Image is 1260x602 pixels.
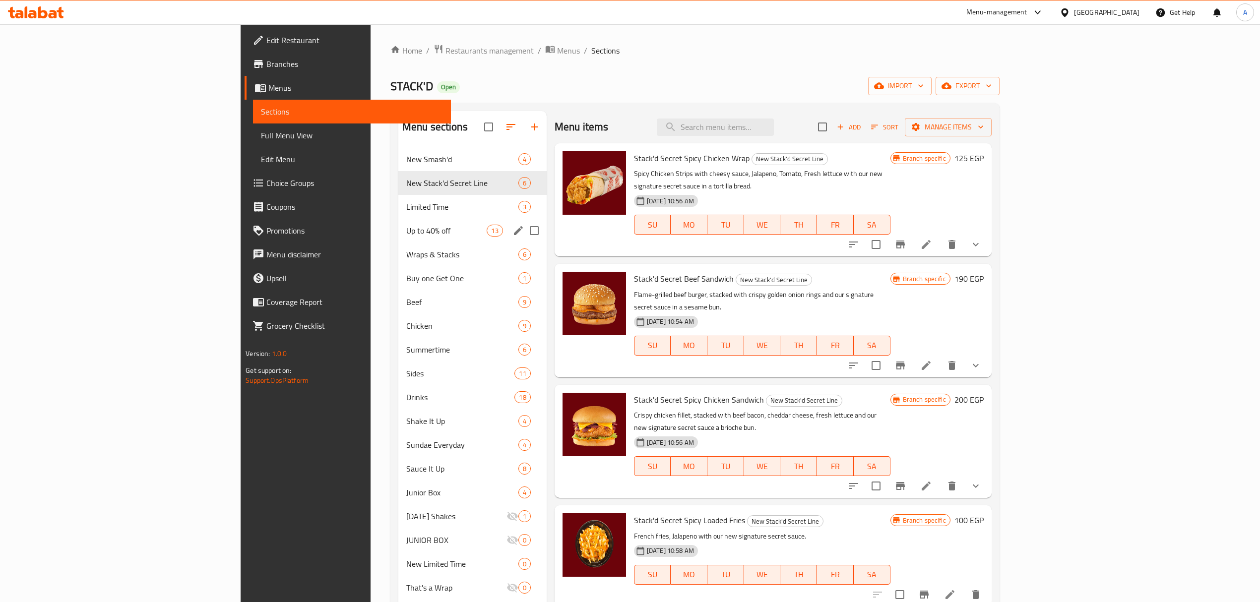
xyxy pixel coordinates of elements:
[744,565,781,585] button: WE
[780,565,817,585] button: TH
[866,355,886,376] span: Select to update
[1074,7,1139,18] div: [GEOGRAPHIC_DATA]
[780,336,817,356] button: TH
[519,417,530,426] span: 4
[406,486,518,498] span: Junior Box
[584,45,587,57] li: /
[246,374,309,387] a: Support.OpsPlatform
[784,218,813,232] span: TH
[643,438,698,447] span: [DATE] 10:56 AM
[398,219,547,242] div: Up to 40% off13edit
[266,225,443,237] span: Promotions
[821,459,850,474] span: FR
[747,515,823,527] div: New Stack'd Secret Line
[538,45,541,57] li: /
[519,179,530,188] span: 6
[858,567,886,582] span: SA
[854,336,890,356] button: SA
[876,80,924,92] span: import
[821,567,850,582] span: FR
[245,266,451,290] a: Upsell
[634,513,745,528] span: Stack'd Secret Spicy Loaded Fries
[514,391,530,403] div: items
[865,120,905,135] span: Sort items
[748,218,777,232] span: WE
[964,233,988,256] button: show more
[519,536,530,545] span: 0
[920,239,932,250] a: Edit menu item
[518,153,531,165] div: items
[245,28,451,52] a: Edit Restaurant
[398,385,547,409] div: Drinks18
[638,338,667,353] span: SU
[854,456,890,476] button: SA
[940,474,964,498] button: delete
[406,296,518,308] div: Beef
[671,565,707,585] button: MO
[748,567,777,582] span: WE
[390,44,1000,57] nav: breadcrumb
[398,361,547,385] div: Sides11
[638,459,667,474] span: SU
[406,391,515,403] span: Drinks
[707,215,744,235] button: TU
[638,567,667,582] span: SU
[905,118,992,136] button: Manage items
[519,559,530,569] span: 0
[406,248,518,260] span: Wraps & Stacks
[752,153,828,165] div: New Stack'd Secret Line
[506,534,518,546] svg: Inactive section
[406,582,506,594] div: That's a Wrap
[858,459,886,474] span: SA
[920,480,932,492] a: Edit menu item
[970,360,982,371] svg: Show Choices
[899,274,950,284] span: Branch specific
[545,44,580,57] a: Menus
[406,201,518,213] span: Limited Time
[519,464,530,474] span: 8
[835,121,862,133] span: Add
[266,296,443,308] span: Coverage Report
[866,476,886,496] span: Select to update
[707,456,744,476] button: TU
[634,565,671,585] button: SU
[940,233,964,256] button: delete
[970,480,982,492] svg: Show Choices
[711,459,740,474] span: TU
[515,369,530,378] span: 11
[842,354,866,377] button: sort-choices
[964,354,988,377] button: show more
[518,320,531,332] div: items
[936,77,1000,95] button: export
[888,233,912,256] button: Branch-specific-item
[643,546,698,555] span: [DATE] 10:58 AM
[518,177,531,189] div: items
[406,367,515,379] div: Sides
[518,510,531,522] div: items
[245,242,451,266] a: Menu disclaimer
[406,463,518,475] span: Sauce It Up
[519,440,530,450] span: 4
[842,474,866,498] button: sort-choices
[711,567,740,582] span: TU
[398,409,547,433] div: Shake It Up4
[1243,7,1247,18] span: A
[245,195,451,219] a: Coupons
[406,320,518,332] div: Chicken
[643,317,698,326] span: [DATE] 10:54 AM
[519,202,530,212] span: 3
[518,534,531,546] div: items
[591,45,620,57] span: Sections
[245,52,451,76] a: Branches
[406,510,506,522] div: Ramadan Shakes
[499,115,523,139] span: Sort sections
[563,151,626,215] img: Stack'd Secret Spicy Chicken Wrap
[519,274,530,283] span: 1
[406,177,518,189] div: New Stack'd Secret Line
[954,272,984,286] h6: 190 EGP
[406,510,506,522] span: [DATE] Shakes
[913,121,984,133] span: Manage items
